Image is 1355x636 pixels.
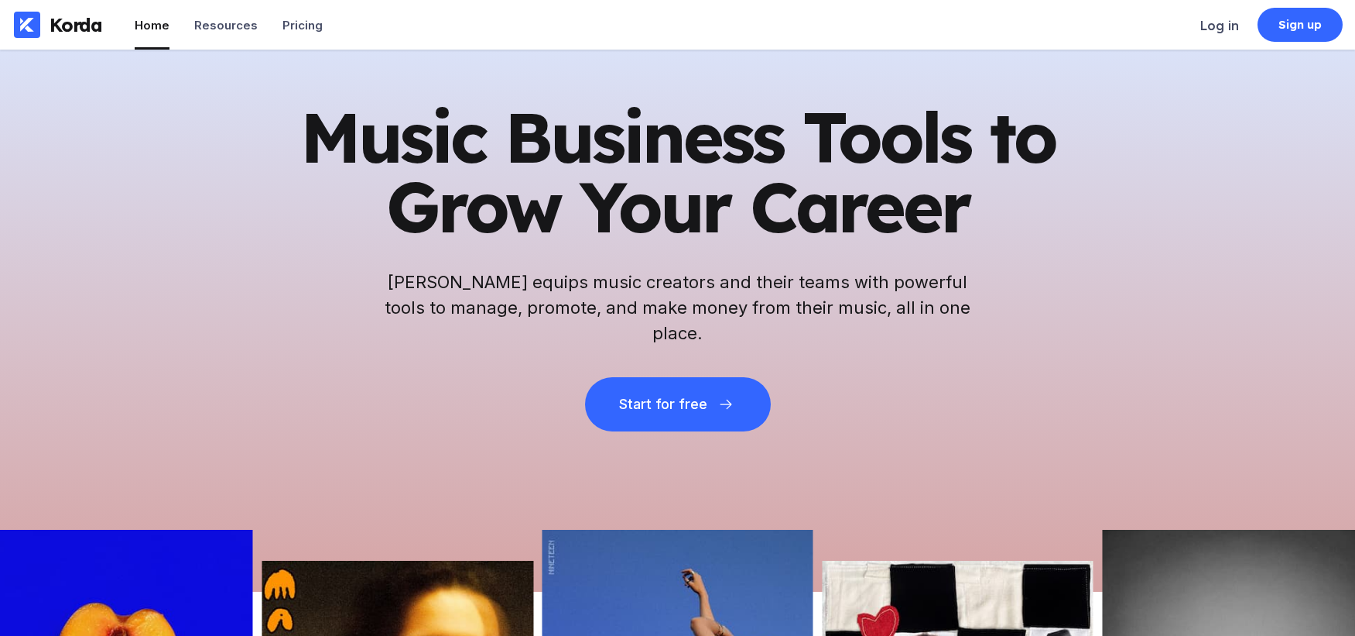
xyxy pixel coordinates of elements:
[299,102,1057,242] h1: Music Business Tools to Grow Your Career
[619,397,707,412] div: Start for free
[135,18,169,33] div: Home
[384,270,972,346] h2: [PERSON_NAME] equips music creators and their teams with powerful tools to manage, promote, and m...
[194,18,258,33] div: Resources
[1200,18,1239,33] div: Log in
[282,18,323,33] div: Pricing
[1278,17,1322,33] div: Sign up
[1257,8,1343,42] a: Sign up
[585,377,771,431] button: Start for free
[50,13,102,36] div: Korda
